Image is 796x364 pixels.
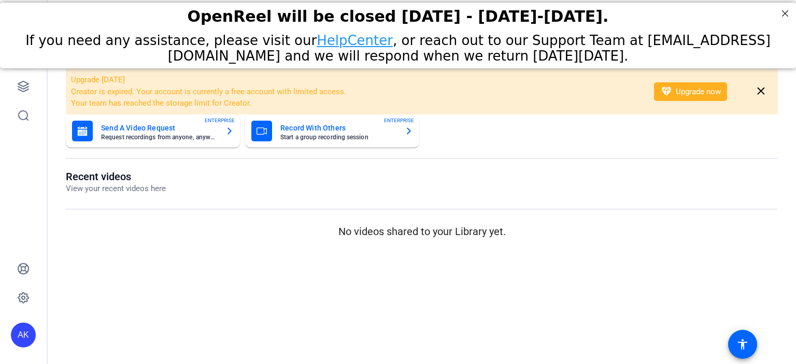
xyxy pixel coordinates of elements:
h1: Recent videos [66,170,166,183]
li: Your team has reached the storage limit for Creator. [71,97,641,109]
mat-card-title: Send A Video Request [101,122,217,134]
button: Record With OthersStart a group recording sessionENTERPRISE [245,114,419,148]
button: Upgrade now [654,82,727,101]
div: OpenReel will be closed [DATE] - [DATE]-[DATE]. [13,5,783,23]
span: Upgrade [DATE] [71,75,125,84]
mat-card-subtitle: Request recordings from anyone, anywhere [101,134,217,140]
a: HelpCenter [317,30,393,46]
span: ENTERPRISE [205,117,235,124]
mat-icon: accessibility [736,338,749,351]
mat-card-title: Record With Others [280,122,396,134]
div: AK [11,323,36,347]
span: ENTERPRISE [384,117,414,124]
mat-card-subtitle: Start a group recording session [280,134,396,140]
span: If you need any assistance, please visit our , or reach out to our Support Team at [EMAIL_ADDRESS... [25,30,771,61]
p: No videos shared to your Library yet. [66,224,778,239]
button: Send A Video RequestRequest recordings from anyone, anywhereENTERPRISE [66,114,240,148]
p: View your recent videos here [66,183,166,195]
li: Creator is expired. Your account is currently a free account with limited access. [71,86,641,98]
mat-icon: close [755,85,767,98]
mat-icon: diamond [660,85,673,98]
